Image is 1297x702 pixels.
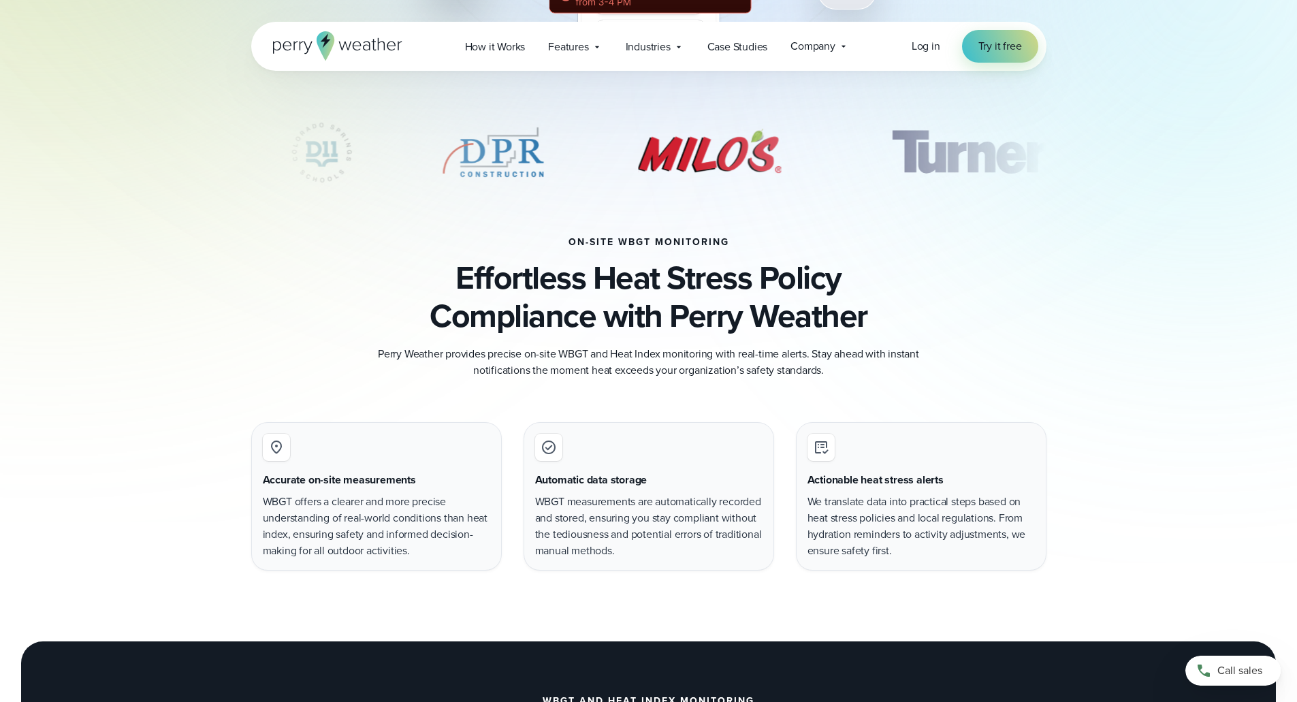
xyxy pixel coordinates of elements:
p: WBGT measurements are automatically recorded and stored, ensuring you stay compliant without the ... [535,494,763,559]
h3: Accurate on-site measurements [263,472,416,488]
img: DPR-Construction.svg [438,118,547,187]
img: Colorado-Springs-School-District.svg [270,118,373,187]
a: Log in [912,38,940,54]
span: Call sales [1217,663,1262,679]
h3: Effortless Heat Stress Policy Compliance with Perry Weather [251,259,1046,335]
img: Milos.svg [613,118,806,187]
h3: Actionable heat stress alerts [807,472,944,488]
a: Case Studies [696,33,780,61]
div: 4 of 7 [613,118,806,187]
h2: on-site wbgt monitoring [569,237,729,248]
img: Turner-Construction_1.svg [871,118,1065,187]
span: Industries [626,39,671,55]
span: Try it free [978,38,1022,54]
h3: Automatic data storage [535,472,647,488]
p: Perry Weather provides precise on-site WBGT and Heat Index monitoring with real-time alerts. Stay... [377,346,921,379]
span: How it Works [465,39,526,55]
span: Company [790,38,835,54]
span: Case Studies [707,39,768,55]
p: We translate data into practical steps based on heat stress policies and local regulations. From ... [807,494,1035,559]
p: WBGT offers a clearer and more precise understanding of real-world conditions than heat index, en... [263,494,490,559]
a: Try it free [962,30,1038,63]
div: 5 of 7 [871,118,1065,187]
div: 2 of 7 [270,118,373,187]
a: How it Works [453,33,537,61]
div: 3 of 7 [438,118,547,187]
span: Features [548,39,588,55]
a: Call sales [1185,656,1281,686]
div: slideshow [251,118,1046,193]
